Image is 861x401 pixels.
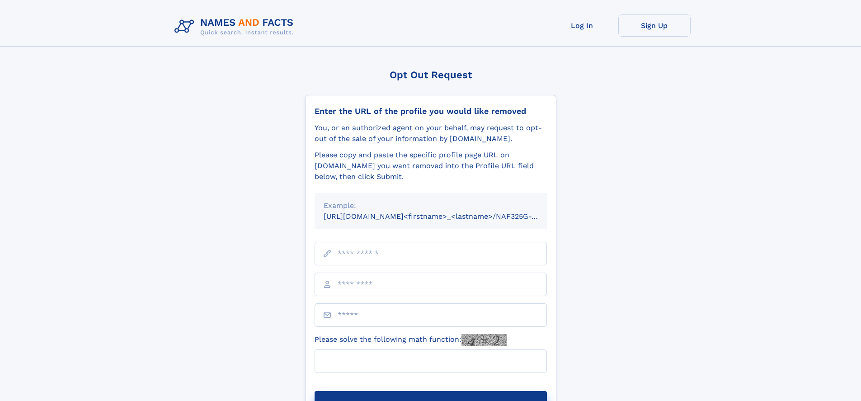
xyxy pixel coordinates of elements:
[618,14,691,37] a: Sign Up
[324,200,538,211] div: Example:
[315,150,547,182] div: Please copy and paste the specific profile page URL on [DOMAIN_NAME] you want removed into the Pr...
[171,14,301,39] img: Logo Names and Facts
[546,14,618,37] a: Log In
[315,123,547,144] div: You, or an authorized agent on your behalf, may request to opt-out of the sale of your informatio...
[305,69,556,80] div: Opt Out Request
[324,212,564,221] small: [URL][DOMAIN_NAME]<firstname>_<lastname>/NAF325G-xxxxxxxx
[315,106,547,116] div: Enter the URL of the profile you would like removed
[315,334,507,346] label: Please solve the following math function:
